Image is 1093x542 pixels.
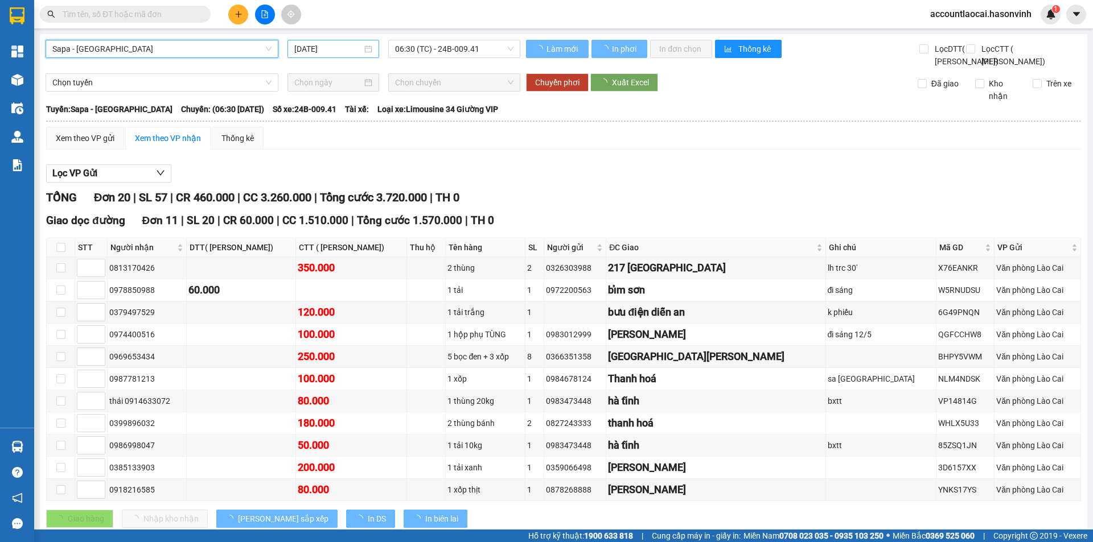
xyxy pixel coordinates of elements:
div: 80.000 [298,482,405,498]
span: accountlaocai.hasonvinh [921,7,1041,21]
span: Đơn 20 [94,191,130,204]
div: 180.000 [298,415,405,431]
div: 1 [527,284,542,296]
span: Miền Nam [743,529,884,542]
button: Lọc VP Gửi [46,164,171,183]
span: Tổng cước 3.720.000 [320,191,427,204]
td: VP14814G [936,390,995,412]
span: 06:30 (TC) - 24B-009.41 [395,40,513,57]
img: solution-icon [11,159,23,171]
div: Thống kê [221,132,254,144]
img: dashboard-icon [11,45,23,57]
div: 5 bọc đen + 3 xốp [447,350,523,363]
span: | [351,214,354,227]
span: notification [12,493,23,503]
th: Tên hàng [446,238,525,257]
div: sa [GEOGRAPHIC_DATA] [828,373,935,385]
div: Văn phòng Lào Cai [996,350,1079,363]
span: | [237,191,240,204]
td: QGFCCHW8 [936,324,995,346]
strong: 0708 023 035 - 0935 103 250 [779,531,884,540]
span: aim [287,10,295,18]
img: warehouse-icon [11,74,23,86]
td: Văn phòng Lào Cai [995,479,1081,501]
b: Tuyến: Sapa - [GEOGRAPHIC_DATA] [46,105,172,114]
button: bar-chartThống kê [715,40,782,58]
td: Văn phòng Lào Cai [995,412,1081,435]
span: Cung cấp máy in - giấy in: [652,529,741,542]
div: 0983012999 [546,328,604,341]
span: bar-chart [724,45,734,54]
span: Hỗ trợ kỹ thuật: [528,529,633,542]
div: 1 tải [447,284,523,296]
th: CTT ( [PERSON_NAME]) [296,238,408,257]
span: Số xe: 24B-009.41 [273,103,336,115]
div: 0326303988 [546,262,604,274]
div: 0969653434 [109,350,184,363]
div: thái 0914633072 [109,395,184,407]
span: ⚪️ [886,533,890,538]
span: SL 57 [139,191,167,204]
div: [GEOGRAPHIC_DATA][PERSON_NAME] [608,349,823,365]
td: 3D6157XX [936,457,995,479]
div: 1 [527,461,542,474]
div: 2 [527,262,542,274]
span: Đã giao [927,77,963,90]
span: In DS [368,512,386,525]
span: | [170,191,173,204]
div: bỉm sơn [608,282,823,298]
th: SL [525,238,544,257]
span: Người gửi [547,241,594,254]
div: WHLX5U33 [938,417,992,429]
div: 6G49PNQN [938,306,992,318]
div: đi sáng [828,284,935,296]
span: loading [413,515,425,523]
div: 0813170426 [109,262,184,274]
div: W5RNUDSU [938,284,992,296]
th: Thu hộ [407,238,446,257]
button: aim [281,5,301,24]
div: Xem theo VP gửi [56,132,114,144]
span: Tổng cước 1.570.000 [357,214,462,227]
span: | [983,529,985,542]
img: icon-new-feature [1046,9,1056,19]
b: [PERSON_NAME] (Vinh - Sapa) [48,14,171,58]
div: 0878268888 [546,483,604,496]
span: Kho nhận [984,77,1024,102]
td: Văn phòng Lào Cai [995,457,1081,479]
div: 1 thùng 20kg [447,395,523,407]
div: 0366351358 [546,350,604,363]
div: YNKS17YS [938,483,992,496]
span: | [217,214,220,227]
strong: 1900 633 818 [584,531,633,540]
span: | [465,214,468,227]
span: CC 3.260.000 [243,191,311,204]
div: 120.000 [298,304,405,320]
span: TỔNG [46,191,77,204]
span: CR 60.000 [223,214,274,227]
span: 1 [1054,5,1058,13]
span: caret-down [1071,9,1082,19]
td: Văn phòng Lào Cai [995,279,1081,301]
span: Xuất Excel [612,76,649,89]
h2: VP Nhận: Văn phòng Vinh [60,66,275,138]
div: Văn phòng Lào Cai [996,395,1079,407]
td: YNKS17YS [936,479,995,501]
div: 0984678124 [546,373,604,385]
div: 0379497529 [109,306,184,318]
td: 85ZSQ1JN [936,435,995,457]
div: 80.000 [298,393,405,409]
div: 1 tải xanh [447,461,523,474]
sup: 1 [1052,5,1060,13]
img: warehouse-icon [11,131,23,143]
div: Xem theo VP nhận [135,132,201,144]
span: Giao dọc đường [46,214,125,227]
div: Văn phòng Lào Cai [996,483,1079,496]
div: 200.000 [298,460,405,475]
div: 1 xốp [447,373,523,385]
h2: 1BX6JFKF [6,66,92,85]
div: Văn phòng Lào Cai [996,439,1079,452]
span: Miền Bắc [893,529,975,542]
input: Tìm tên, số ĐT hoặc mã đơn [63,8,197,20]
td: Văn phòng Lào Cai [995,368,1081,390]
